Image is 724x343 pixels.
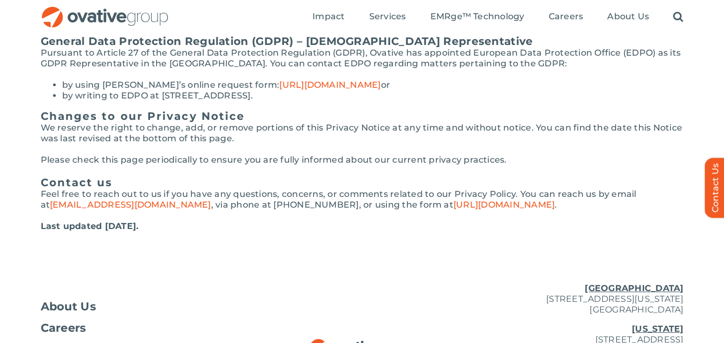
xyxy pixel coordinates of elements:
[312,11,345,22] span: Impact
[50,200,211,210] a: [EMAIL_ADDRESS][DOMAIN_NAME]
[41,323,255,333] a: Careers
[312,11,345,23] a: Impact
[549,11,584,23] a: Careers
[607,11,649,23] a: About Us
[430,11,525,23] a: EMRge™ Technology
[41,48,684,69] p: Pursuant to Article 27 of the General Data Protection Regulation (GDPR), Ovative has appointed Eu...
[41,301,96,312] span: About Us
[41,323,86,333] span: Careers
[369,11,406,23] a: Services
[41,189,684,210] p: Feel free to reach out to us if you have any questions, concerns, or comments related to our Priv...
[469,283,684,315] p: [STREET_ADDRESS][US_STATE] [GEOGRAPHIC_DATA]
[62,80,684,90] li: by using [PERSON_NAME]’s online request form: or
[430,11,525,22] span: EMRge™ Technology
[41,301,255,312] a: About Us
[585,283,683,293] u: [GEOGRAPHIC_DATA]
[41,123,684,144] p: We reserve the right to change, add, or remove portions of this Privacy Notice at any time and wi...
[673,11,683,23] a: Search
[369,11,406,22] span: Services
[41,5,169,16] a: OG_Full_horizontal_RGB
[549,11,584,22] span: Careers
[41,110,684,123] h5: Changes to our Privacy Notice
[607,11,649,22] span: About Us
[632,324,683,334] u: [US_STATE]
[41,35,533,48] strong: General Data Protection Regulation (GDPR) – [DEMOGRAPHIC_DATA] Representative
[453,200,555,210] a: [URL][DOMAIN_NAME]
[41,176,684,189] h5: Contact us
[62,90,684,101] li: by writing to EDPO at [STREET_ADDRESS].
[41,221,139,231] strong: Last updated [DATE].
[279,80,380,90] a: [URL][DOMAIN_NAME]
[41,155,684,165] p: Please check this page periodically to ensure you are fully informed about our current privacy pr...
